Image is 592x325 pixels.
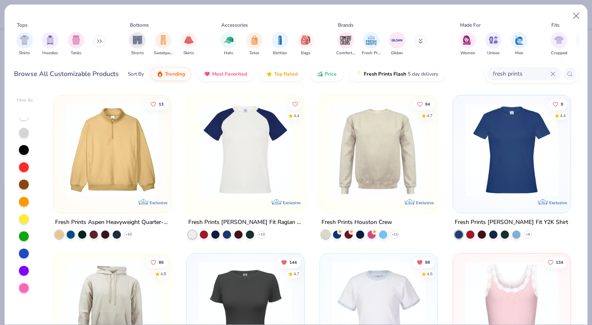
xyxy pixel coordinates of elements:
span: 9 [561,102,563,106]
div: 4.7 [294,271,299,277]
img: Hoodies Image [46,35,55,45]
span: + 11 [391,232,398,237]
span: 134 [556,260,563,264]
span: Hats [224,50,233,56]
div: Browse All Customizable Products [14,69,119,79]
span: Skirts [183,50,194,56]
div: 4.6 [427,271,432,277]
span: 13 [159,102,164,106]
button: Like [147,256,168,268]
input: Try "T-Shirt" [492,69,550,78]
button: Top Rated [260,67,304,81]
img: TopRated.gif [266,71,273,77]
span: Top Rated [274,71,298,77]
button: filter button [362,32,381,56]
span: Cropped [551,50,567,56]
button: filter button [336,32,355,56]
span: Trending [165,71,185,77]
button: filter button [298,32,314,56]
span: Gildan [391,50,403,56]
button: filter button [389,32,405,56]
div: 4.8 [161,271,166,277]
span: + 10 [125,232,132,237]
div: Fresh Prints [PERSON_NAME] Fit Raglan Shirt [188,217,303,228]
img: Comfort Colors Image [340,34,352,46]
div: filter for Shirts [16,32,33,56]
img: f8659b9a-ffcf-4c66-8fab-d697857cb3ac [328,104,429,196]
img: trending.gif [157,71,163,77]
div: filter for Sweatpants [154,32,173,56]
img: Men Image [515,35,524,45]
span: + 9 [526,232,530,237]
div: filter for Unisex [485,32,502,56]
div: filter for Shorts [129,32,146,56]
div: filter for Hats [220,32,237,56]
div: filter for Bags [298,32,314,56]
button: filter button [16,32,33,56]
img: Tanks Image [72,35,81,45]
img: Cropped Image [554,35,564,45]
span: Hoodies [42,50,58,56]
div: 4.4 [294,113,299,119]
div: Sort By [128,70,144,78]
div: filter for Totes [246,32,263,56]
button: filter button [485,32,502,56]
div: Fits [551,21,560,29]
div: Fresh Prints [PERSON_NAME] Fit Y2K Shirt [455,217,568,228]
button: filter button [42,32,58,56]
button: Close [569,8,584,24]
button: Like [289,98,301,110]
button: Like [413,98,434,110]
div: filter for Men [511,32,527,56]
img: Shirts Image [20,35,29,45]
img: flash.gif [356,71,362,77]
span: Price [325,71,337,77]
img: Women Image [463,35,472,45]
button: Trending [150,67,191,81]
span: 86 [159,260,164,264]
button: Unlike [277,256,301,268]
div: filter for Comfort Colors [336,32,355,56]
div: filter for Fresh Prints [362,32,381,56]
img: 6a9a0a85-ee36-4a89-9588-981a92e8a910 [461,104,562,196]
img: Unisex Image [489,35,498,45]
img: e57e135b-9bef-4ec7-8879-9d5fc9bd6a4b [429,104,530,196]
img: Hats Image [224,35,234,45]
div: Bottoms [130,21,149,29]
span: Unisex [487,50,499,56]
button: filter button [551,32,567,56]
div: filter for Skirts [180,32,197,56]
div: Accessories [221,21,248,29]
img: Skirts Image [184,35,194,45]
span: Men [515,50,523,56]
img: 44fdc587-2d6a-47aa-a785-3aaf2b23d849 [296,104,397,196]
button: filter button [272,32,288,56]
div: filter for Hoodies [42,32,58,56]
span: Shorts [131,50,144,56]
span: 88 [425,260,430,264]
span: Sweatpants [154,50,173,56]
span: Exclusive [150,200,167,205]
span: + 13 [259,232,265,237]
img: Gildan Image [391,34,403,46]
span: Exclusive [549,200,567,205]
img: Totes Image [250,35,259,45]
span: Comfort Colors [336,50,355,56]
span: Shirts [19,50,30,56]
div: filter for Women [460,32,476,56]
img: Bags Image [301,35,310,45]
span: Exclusive [416,200,434,205]
img: most_fav.gif [204,71,210,77]
button: Unlike [413,256,434,268]
img: Fresh Prints Image [365,34,377,46]
span: Fresh Prints [362,50,381,56]
button: filter button [68,32,84,56]
span: Tanks [71,50,81,56]
img: Bottles Image [275,35,284,45]
img: d6d584ca-6ecb-4862-80f9-37d415fce208 [195,104,296,196]
button: Like [543,256,567,268]
span: Bottles [273,50,287,56]
span: Totes [249,50,259,56]
span: Fresh Prints Flash [364,71,406,77]
div: Tops [17,21,28,29]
